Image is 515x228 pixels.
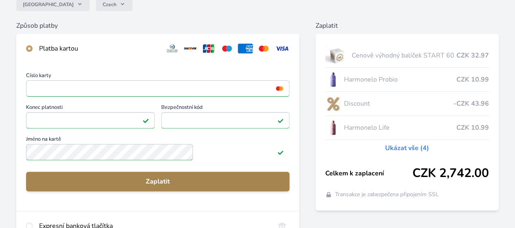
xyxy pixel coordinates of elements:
button: Zaplatit [26,172,289,191]
div: Platba kartou [39,44,158,53]
span: [GEOGRAPHIC_DATA] [23,1,74,8]
span: Harmonelo Life [344,123,456,133]
img: CLEAN_LIFE_se_stinem_x-lo.jpg [325,117,341,138]
img: discount-lo.png [325,93,341,114]
img: Platné pole [142,117,149,124]
input: Jméno na kartěPlatné pole [26,144,193,160]
span: CZK 32.97 [456,51,489,60]
span: Jméno na kartě [26,137,289,144]
img: CLEAN_PROBIO_se_stinem_x-lo.jpg [325,69,341,90]
img: Platné pole [277,149,284,155]
span: Bezpečnostní kód [161,105,290,112]
iframe: Iframe pro bezpečnostní kód [165,115,286,126]
img: diners.svg [165,44,180,53]
img: amex.svg [238,44,253,53]
img: start.jpg [325,45,348,66]
span: Czech [103,1,116,8]
img: Platné pole [277,117,284,124]
span: Discount [344,99,454,108]
h6: Zaplatit [316,21,499,31]
span: Transakce je zabezpečena připojením SSL [335,190,439,199]
span: Konec platnosti [26,105,155,112]
img: maestro.svg [219,44,234,53]
img: mc.svg [256,44,271,53]
iframe: Iframe pro datum vypršení platnosti [30,115,151,126]
iframe: Iframe pro číslo karty [30,83,286,94]
span: Zaplatit [33,177,283,186]
span: Harmonelo Probio [344,75,456,84]
h6: Způsob platby [16,21,299,31]
span: Cenově výhodný balíček START 60 [352,51,456,60]
span: -CZK 43.96 [454,99,489,108]
a: Ukázat vše (4) [385,143,429,153]
span: Číslo karty [26,73,289,80]
img: jcb.svg [201,44,216,53]
span: CZK 10.99 [456,123,489,133]
img: discover.svg [183,44,198,53]
img: mc [274,85,285,92]
span: CZK 10.99 [456,75,489,84]
img: visa.svg [274,44,289,53]
span: CZK 2,742.00 [412,166,489,181]
span: Celkem k zaplacení [325,168,412,178]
